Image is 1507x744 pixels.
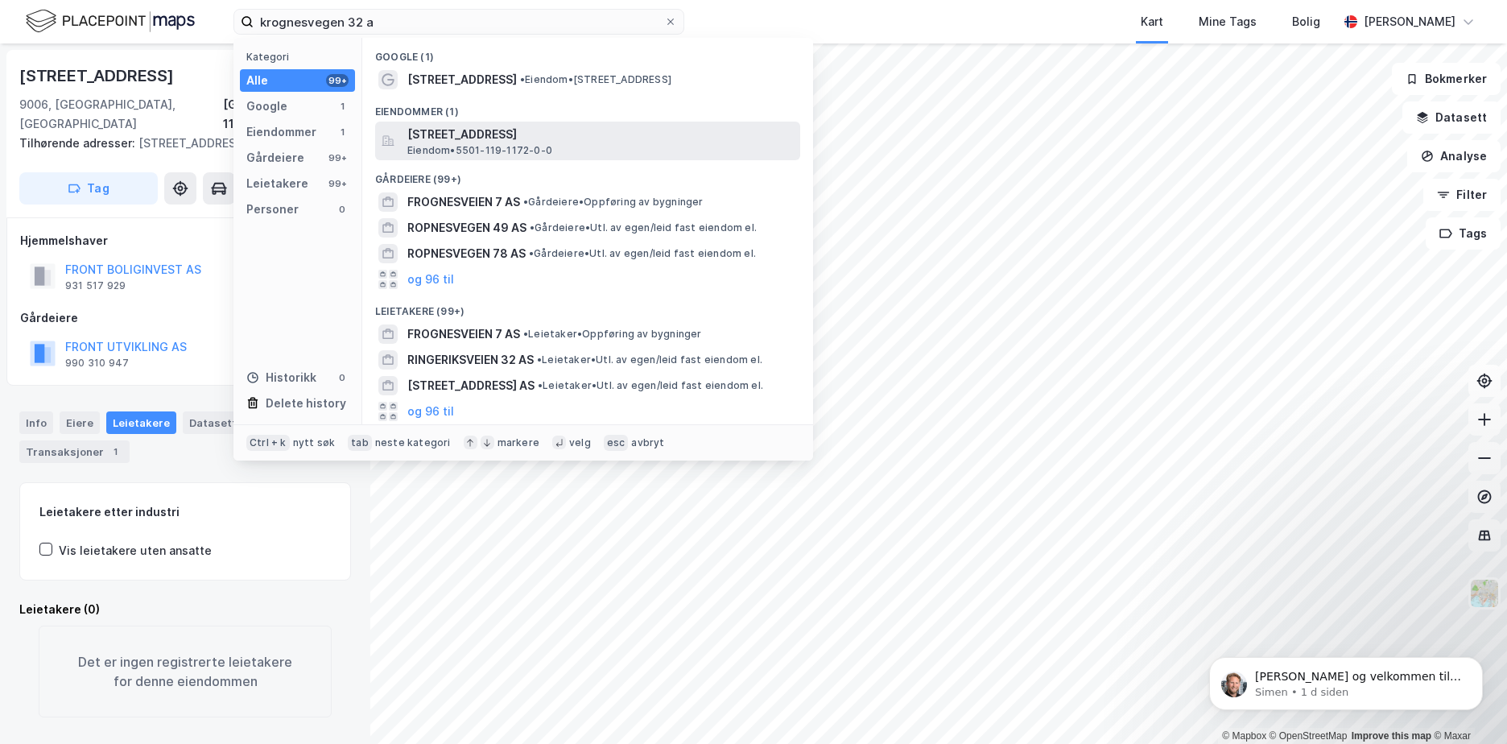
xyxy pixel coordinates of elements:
div: markere [498,436,539,449]
span: [STREET_ADDRESS] AS [407,376,535,395]
button: Tags [1426,217,1501,250]
div: Transaksjoner [19,440,130,463]
span: Gårdeiere • Utl. av egen/leid fast eiendom el. [529,247,756,260]
div: 1 [336,100,349,113]
span: Leietaker • Utl. av egen/leid fast eiendom el. [538,379,763,392]
div: Bolig [1292,12,1320,31]
div: Ctrl + k [246,435,290,451]
div: Leietakere [106,411,176,434]
div: 99+ [326,151,349,164]
input: Søk på adresse, matrikkel, gårdeiere, leietakere eller personer [254,10,664,34]
span: • [529,247,534,259]
span: • [537,353,542,366]
button: Bokmerker [1392,63,1501,95]
span: • [538,379,543,391]
button: Tag [19,172,158,205]
div: Hjemmelshaver [20,231,350,250]
a: Improve this map [1352,730,1431,742]
button: Filter [1423,179,1501,211]
span: Eiendom • 5501-119-1172-0-0 [407,144,552,157]
div: Kategori [246,51,355,63]
span: Gårdeiere • Utl. av egen/leid fast eiendom el. [530,221,757,234]
span: Leietaker • Utl. av egen/leid fast eiendom el. [537,353,762,366]
span: • [520,73,525,85]
iframe: Intercom notifications melding [1185,623,1507,736]
div: Leietakere (0) [19,600,351,619]
div: 0 [336,371,349,384]
div: tab [348,435,372,451]
span: Leietaker • Oppføring av bygninger [523,328,702,341]
span: • [530,221,535,234]
div: Delete history [266,394,346,413]
div: 1 [107,444,123,460]
div: Gårdeiere [20,308,350,328]
span: [STREET_ADDRESS] [407,70,517,89]
a: Mapbox [1222,730,1266,742]
span: Gårdeiere • Oppføring av bygninger [523,196,704,209]
img: Z [1469,578,1500,609]
div: avbryt [631,436,664,449]
div: Gårdeiere (99+) [362,160,813,189]
span: RINGERIKSVEIEN 32 AS [407,350,534,370]
div: [GEOGRAPHIC_DATA], 119/1172 [223,95,351,134]
div: 931 517 929 [65,279,126,292]
div: velg [569,436,591,449]
div: Personer [246,200,299,219]
div: 0 [336,203,349,216]
span: [STREET_ADDRESS] [407,125,794,144]
span: FROGNESVEIEN 7 AS [407,324,520,344]
div: Eiendommer (1) [362,93,813,122]
div: Kart [1141,12,1163,31]
div: Eiendommer [246,122,316,142]
div: Det er ingen registrerte leietakere for denne eiendommen [39,626,332,717]
div: Alle [246,71,268,90]
button: Datasett [1402,101,1501,134]
div: Mine Tags [1199,12,1257,31]
div: Gårdeiere [246,148,304,167]
span: ROPNESVEGEN 49 AS [407,218,526,238]
span: • [523,196,528,208]
div: Leietakere (99+) [362,292,813,321]
img: logo.f888ab2527a4732fd821a326f86c7f29.svg [26,7,195,35]
div: esc [604,435,629,451]
div: Google (1) [362,38,813,67]
span: FROGNESVEIEN 7 AS [407,192,520,212]
a: OpenStreetMap [1270,730,1348,742]
button: Analyse [1407,140,1501,172]
div: 1 [336,126,349,138]
div: Leietakere [246,174,308,193]
div: Vis leietakere uten ansatte [59,541,212,560]
span: Tilhørende adresser: [19,136,138,150]
div: Leietakere etter industri [39,502,331,522]
button: og 96 til [407,402,454,421]
div: [STREET_ADDRESS] [19,63,177,89]
button: og 96 til [407,270,454,289]
span: Eiendom • [STREET_ADDRESS] [520,73,671,86]
div: Datasett [183,411,243,434]
div: [PERSON_NAME] [1364,12,1455,31]
div: 990 310 947 [65,357,129,370]
div: 99+ [326,177,349,190]
div: [STREET_ADDRESS] [19,134,338,153]
div: nytt søk [293,436,336,449]
div: 9006, [GEOGRAPHIC_DATA], [GEOGRAPHIC_DATA] [19,95,223,134]
div: Info [19,411,53,434]
div: Google [246,97,287,116]
div: Historikk [246,368,316,387]
div: neste kategori [375,436,451,449]
span: ROPNESVEGEN 78 AS [407,244,526,263]
div: Eiere [60,411,100,434]
span: • [523,328,528,340]
div: 99+ [326,74,349,87]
